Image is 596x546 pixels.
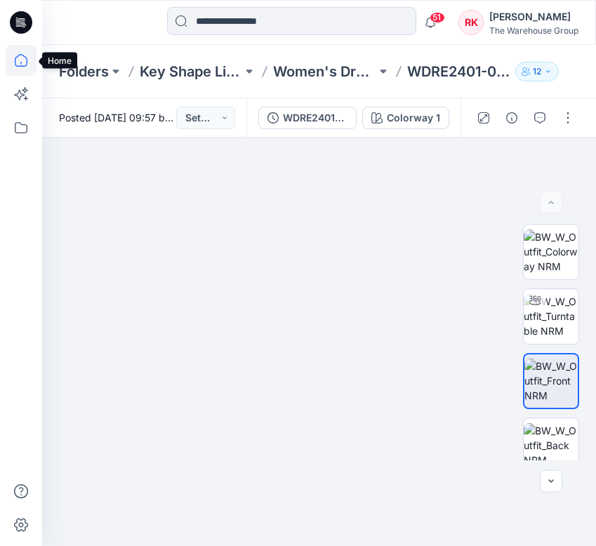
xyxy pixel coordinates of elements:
a: [PERSON_NAME] [173,112,254,124]
div: RK [458,10,484,35]
p: 12 [533,64,541,79]
img: BW_W_Outfit_Back NRM [524,423,578,467]
img: BW_W_Outfit_Turntable NRM [524,294,578,338]
a: Women's Dress [273,62,376,81]
div: Colorway 1 [387,110,440,126]
button: Details [501,107,523,129]
a: Folders [59,62,109,81]
div: [PERSON_NAME] [489,8,578,25]
button: WDRE2401-000272_WDRE HH SEERSUCKER BTN MIDI [258,107,357,129]
div: The Warehouse Group [489,25,578,36]
span: 51 [430,12,445,23]
a: Key Shape Library - Womenswear [140,62,242,81]
button: Colorway 1 [362,107,449,129]
img: BW_W_Outfit_Colorway NRM [524,229,578,274]
img: BW_W_Outfit_Front NRM [524,359,578,403]
p: WDRE2401-000272_WDRE HH SEERSUCKER BTN MIDI [407,62,510,81]
button: 12 [515,62,559,81]
span: Posted [DATE] 09:57 by [59,110,176,125]
div: WDRE2401-000272_WDRE HH SEERSUCKER BTN MIDI [283,110,347,126]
